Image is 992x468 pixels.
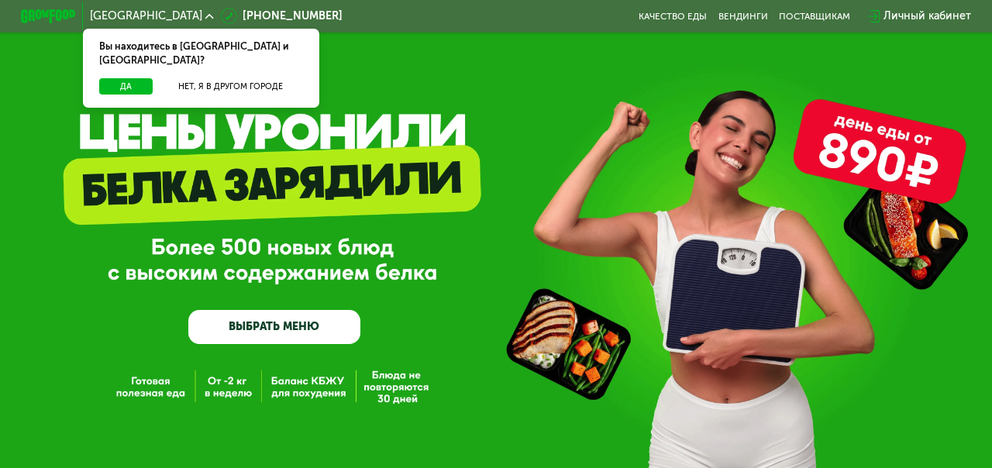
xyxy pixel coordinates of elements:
[883,8,971,24] div: Личный кабинет
[639,11,707,22] a: Качество еды
[90,11,202,22] span: [GEOGRAPHIC_DATA]
[779,11,850,22] div: поставщикам
[158,78,303,95] button: Нет, я в другом городе
[718,11,768,22] a: Вендинги
[188,310,360,344] a: ВЫБРАТЬ МЕНЮ
[99,78,153,95] button: Да
[221,8,343,24] a: [PHONE_NUMBER]
[83,29,320,78] div: Вы находитесь в [GEOGRAPHIC_DATA] и [GEOGRAPHIC_DATA]?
